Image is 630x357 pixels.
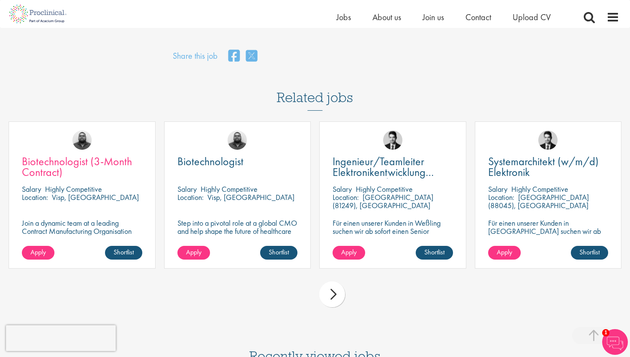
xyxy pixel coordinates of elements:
[333,156,453,178] a: Ingenieur/Teamleiter Elektronikentwicklung Aviation (m/w/d)
[22,192,48,202] span: Location:
[416,246,453,260] a: Shortlist
[201,184,258,194] p: Highly Competitive
[177,156,298,167] a: Biotechnologist
[488,246,521,260] a: Apply
[177,184,197,194] span: Salary
[45,184,102,194] p: Highly Competitive
[333,154,434,190] span: Ingenieur/Teamleiter Elektronikentwicklung Aviation (m/w/d)
[72,130,92,150] img: Ashley Bennett
[319,281,345,307] div: next
[333,192,433,210] p: [GEOGRAPHIC_DATA] (81249), [GEOGRAPHIC_DATA]
[177,246,210,260] a: Apply
[383,130,402,150] img: Thomas Wenig
[333,192,359,202] span: Location:
[207,192,294,202] p: Visp, [GEOGRAPHIC_DATA]
[277,69,353,111] h3: Related jobs
[336,12,351,23] a: Jobs
[52,192,139,202] p: Visp, [GEOGRAPHIC_DATA]
[513,12,551,23] a: Upload CV
[333,184,352,194] span: Salary
[488,192,589,210] p: [GEOGRAPHIC_DATA] (88045), [GEOGRAPHIC_DATA]
[177,154,243,169] span: Biotechnologist
[228,130,247,150] img: Ashley Bennett
[488,184,507,194] span: Salary
[333,219,453,251] p: Für einen unserer Kunden in Weßling suchen wir ab sofort einen Senior Electronics Engineer Avioni...
[22,156,142,178] a: Biotechnologist (3-Month Contract)
[260,246,297,260] a: Shortlist
[186,248,201,257] span: Apply
[333,246,365,260] a: Apply
[22,219,142,260] p: Join a dynamic team at a leading Contract Manufacturing Organisation (CMO) and contribute to grou...
[465,12,491,23] a: Contact
[228,47,240,66] a: share on facebook
[602,329,628,355] img: Chatbot
[488,192,514,202] span: Location:
[602,329,609,336] span: 1
[6,325,116,351] iframe: reCAPTCHA
[571,246,608,260] a: Shortlist
[497,248,512,257] span: Apply
[511,184,568,194] p: Highly Competitive
[22,246,54,260] a: Apply
[372,12,401,23] a: About us
[22,154,132,179] span: Biotechnologist (3-Month Contract)
[177,219,298,243] p: Step into a pivotal role at a global CMO and help shape the future of healthcare manufacturing.
[105,246,142,260] a: Shortlist
[488,154,599,179] span: Systemarchitekt (w/m/d) Elektronik
[423,12,444,23] a: Join us
[173,50,218,62] label: Share this job
[341,248,357,257] span: Apply
[356,184,413,194] p: Highly Competitive
[538,130,558,150] img: Thomas Wenig
[22,184,41,194] span: Salary
[30,248,46,257] span: Apply
[488,219,609,251] p: Für einen unserer Kunden in [GEOGRAPHIC_DATA] suchen wir ab sofort einen Leitenden Systemarchitek...
[177,192,204,202] span: Location:
[488,156,609,178] a: Systemarchitekt (w/m/d) Elektronik
[246,47,257,66] a: share on twitter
